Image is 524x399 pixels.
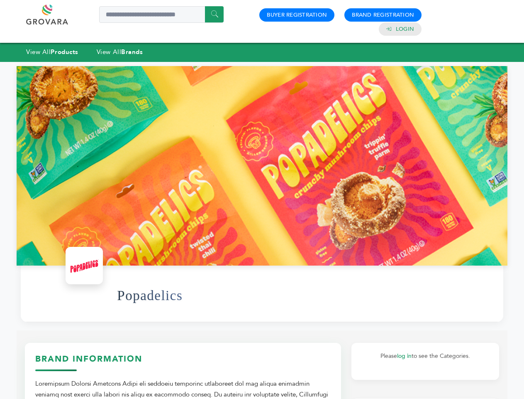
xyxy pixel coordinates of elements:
img: Popadelics Logo [68,249,101,282]
p: Please to see the Categories. [360,351,491,361]
strong: Brands [121,48,143,56]
a: Brand Registration [352,11,414,19]
a: log in [397,352,412,360]
a: Buyer Registration [267,11,327,19]
input: Search a product or brand... [99,6,224,23]
a: View AllProducts [26,48,78,56]
h1: Popadelics [117,275,183,316]
a: Login [396,25,414,33]
a: View AllBrands [97,48,143,56]
h3: Brand Information [35,353,331,371]
strong: Products [51,48,78,56]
